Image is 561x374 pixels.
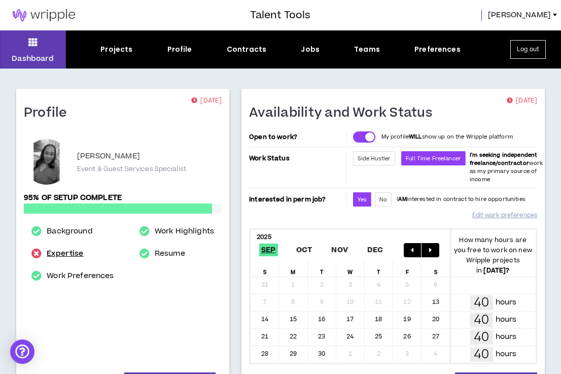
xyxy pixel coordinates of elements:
div: S [251,261,279,277]
div: Projects [100,44,132,55]
div: F [393,261,422,277]
div: S [422,261,450,277]
div: Profile [167,44,192,55]
p: How many hours are you free to work on new Wripple projects in [450,235,536,276]
div: Contracts [227,44,266,55]
div: Preferences [414,44,461,55]
span: Nov [329,244,350,256]
h1: Availability and Work Status [249,105,440,121]
a: Resume [155,248,185,260]
span: No [379,196,387,203]
strong: WILL [409,133,422,141]
div: M [279,261,307,277]
h3: Talent Tools [250,8,310,23]
button: Log out [510,40,546,59]
span: work as my primary source of income [470,151,543,183]
span: Oct [294,244,314,256]
p: [DATE] [191,96,222,106]
a: Edit work preferences [472,207,537,224]
p: hours [496,297,517,308]
b: [DATE] ? [483,266,509,275]
p: Interested in perm job? [249,192,344,207]
p: hours [496,349,517,360]
span: Side Hustler [358,155,391,162]
strong: AM [398,195,406,203]
div: Anna F. [24,139,69,185]
p: [PERSON_NAME] [77,150,140,162]
p: I interested in contract to hire opportunities [397,195,525,203]
div: Teams [354,44,380,55]
span: Sep [259,244,278,256]
span: [PERSON_NAME] [488,10,551,21]
b: I'm seeking independent freelance/contractor [470,151,537,167]
p: My profile show up on the Wripple platform [381,133,513,141]
div: Jobs [301,44,320,55]
a: Background [47,225,92,237]
div: T [308,261,336,277]
p: hours [496,314,517,325]
p: Event & Guest Services Specialist [77,164,186,174]
h1: Profile [24,105,75,121]
b: 2025 [257,232,271,242]
div: T [365,261,393,277]
p: Work Status [249,151,344,165]
p: Dashboard [12,53,54,64]
p: 95% of setup complete [24,192,222,203]
a: Expertise [47,248,83,260]
p: [DATE] [507,96,537,106]
div: W [336,261,365,277]
a: Work Highlights [155,225,214,237]
span: Dec [365,244,385,256]
div: Open Intercom Messenger [10,339,34,364]
a: Work Preferences [47,270,114,282]
p: Open to work? [249,133,344,141]
span: Yes [358,196,367,203]
p: hours [496,331,517,343]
